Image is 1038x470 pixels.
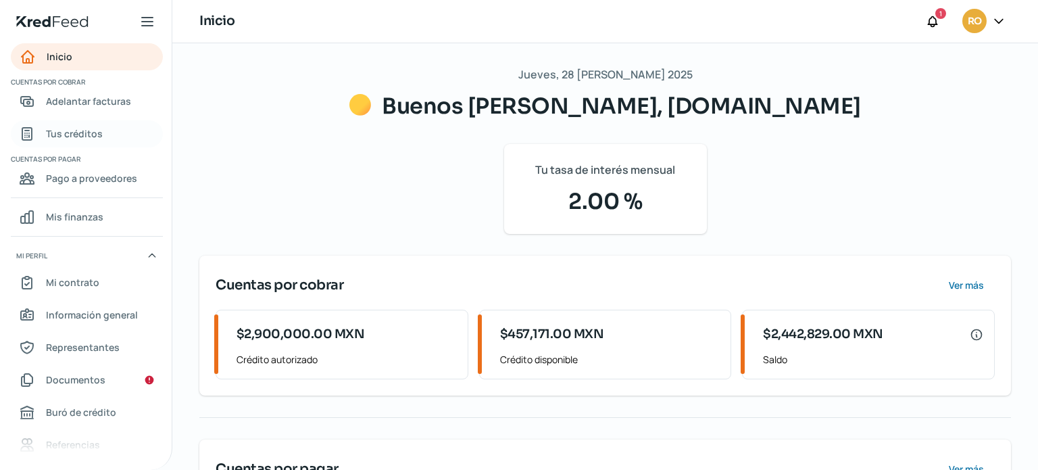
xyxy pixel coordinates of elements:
[16,250,47,262] span: Mi perfil
[949,281,984,290] span: Ver más
[11,334,163,361] a: Representantes
[237,325,365,344] span: $2,900,000.00 MXN
[518,65,693,85] span: Jueves, 28 [PERSON_NAME] 2025
[46,339,120,356] span: Representantes
[11,88,163,115] a: Adelantar facturas
[382,93,861,120] span: Buenos [PERSON_NAME], [DOMAIN_NAME]
[11,204,163,231] a: Mis finanzas
[500,351,720,368] span: Crédito disponible
[216,275,343,296] span: Cuentas por cobrar
[46,208,103,225] span: Mis finanzas
[11,43,163,70] a: Inicio
[46,371,105,388] span: Documentos
[46,404,116,421] span: Buró de crédito
[46,170,137,187] span: Pago a proveedores
[47,48,72,65] span: Inicio
[11,302,163,329] a: Información general
[11,120,163,147] a: Tus créditos
[11,431,163,459] a: Referencias
[237,351,457,368] span: Crédito autorizado
[46,125,103,142] span: Tus créditos
[11,399,163,426] a: Buró de crédito
[968,14,981,30] span: RO
[763,325,883,344] span: $2,442,829.00 MXN
[763,351,983,368] span: Saldo
[46,93,131,110] span: Adelantar facturas
[11,153,161,165] span: Cuentas por pagar
[500,325,604,344] span: $457,171.00 MXN
[937,272,995,299] button: Ver más
[11,165,163,192] a: Pago a proveedores
[535,160,675,180] span: Tu tasa de interés mensual
[349,94,371,116] img: Saludos
[939,7,942,20] span: 1
[199,11,234,31] h1: Inicio
[520,185,691,218] span: 2.00 %
[11,367,163,394] a: Documentos
[11,269,163,296] a: Mi contrato
[46,274,99,291] span: Mi contrato
[46,436,100,453] span: Referencias
[11,76,161,88] span: Cuentas por cobrar
[46,306,138,323] span: Información general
